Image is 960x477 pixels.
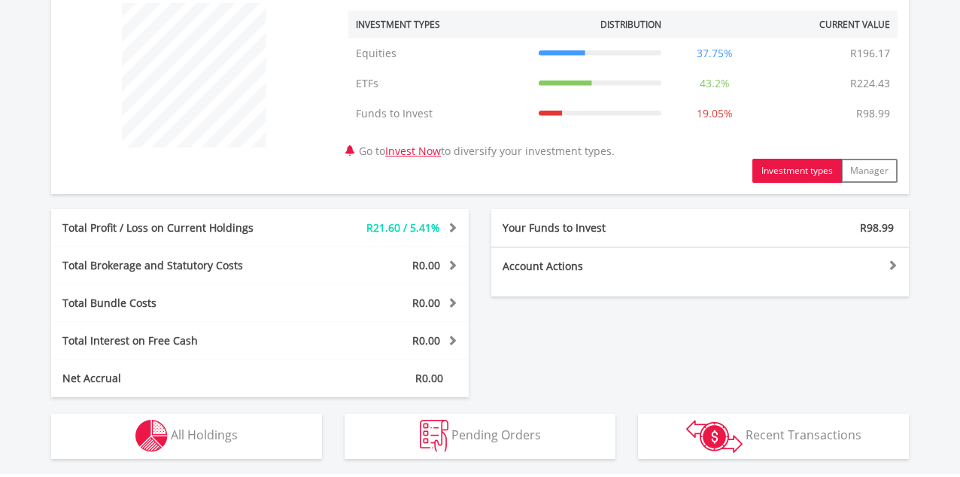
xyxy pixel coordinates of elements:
[348,38,531,68] td: Equities
[348,68,531,99] td: ETFs
[348,11,531,38] th: Investment Types
[135,420,168,452] img: holdings-wht.png
[760,11,898,38] th: Current Value
[345,414,615,459] button: Pending Orders
[746,427,861,443] span: Recent Transactions
[841,159,898,183] button: Manager
[366,220,440,235] span: R21.60 / 5.41%
[412,333,440,348] span: R0.00
[51,414,322,459] button: All Holdings
[51,333,295,348] div: Total Interest on Free Cash
[348,99,531,129] td: Funds to Invest
[686,420,743,453] img: transactions-zar-wht.png
[171,427,238,443] span: All Holdings
[385,144,441,158] a: Invest Now
[849,99,898,129] td: R98.99
[51,258,295,273] div: Total Brokerage and Statutory Costs
[600,18,661,31] div: Distribution
[51,371,295,386] div: Net Accrual
[420,420,448,452] img: pending_instructions-wht.png
[669,38,761,68] td: 37.75%
[51,296,295,311] div: Total Bundle Costs
[412,296,440,310] span: R0.00
[451,427,541,443] span: Pending Orders
[843,68,898,99] td: R224.43
[638,414,909,459] button: Recent Transactions
[491,220,700,235] div: Your Funds to Invest
[491,259,700,274] div: Account Actions
[752,159,842,183] button: Investment types
[860,220,894,235] span: R98.99
[843,38,898,68] td: R196.17
[51,220,295,235] div: Total Profit / Loss on Current Holdings
[669,68,761,99] td: 43.2%
[669,99,761,129] td: 19.05%
[415,371,443,385] span: R0.00
[412,258,440,272] span: R0.00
